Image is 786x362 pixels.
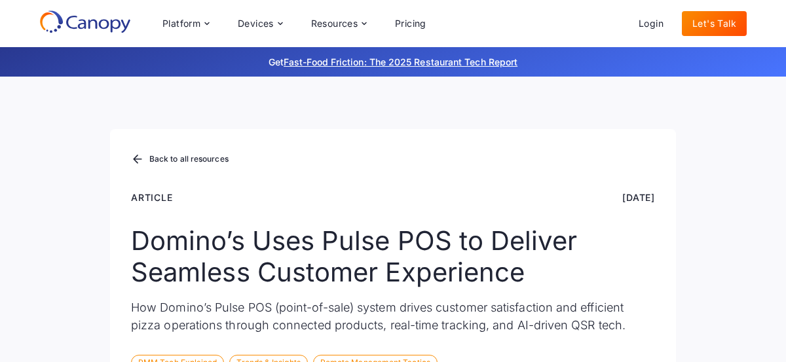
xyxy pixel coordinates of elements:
[162,19,200,28] div: Platform
[131,299,655,334] p: How Domino’s Pulse POS (point-of-sale) system drives customer satisfaction and efficient pizza op...
[384,11,437,36] a: Pricing
[72,55,714,69] p: Get
[227,10,293,37] div: Devices
[131,225,655,288] h1: Domino’s Uses Pulse POS to Deliver Seamless Customer Experience
[284,56,517,67] a: Fast-Food Friction: The 2025 Restaurant Tech Report
[682,11,747,36] a: Let's Talk
[622,190,655,204] div: [DATE]
[131,151,229,168] a: Back to all resources
[301,10,377,37] div: Resources
[628,11,674,36] a: Login
[149,155,229,163] div: Back to all resources
[131,190,173,204] div: Article
[311,19,358,28] div: Resources
[152,10,219,37] div: Platform
[238,19,274,28] div: Devices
